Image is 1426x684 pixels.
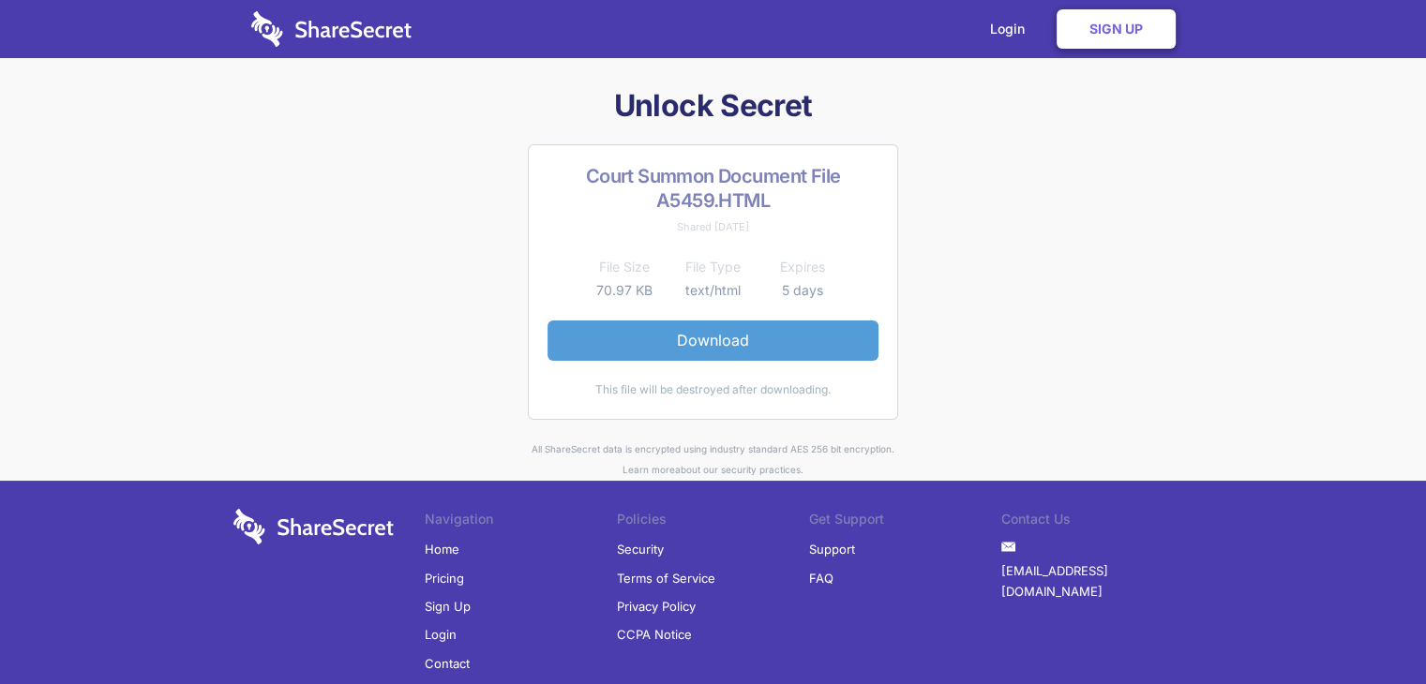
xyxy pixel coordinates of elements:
img: logo-wordmark-white-trans-d4663122ce5f474addd5e946df7df03e33cb6a1c49d2221995e7729f52c070b2.svg [251,11,412,47]
td: 5 days [758,279,847,302]
td: text/html [668,279,758,302]
a: Learn more [623,464,675,475]
a: Download [548,320,878,360]
li: Navigation [425,509,617,535]
th: File Size [579,256,668,278]
div: All ShareSecret data is encrypted using industry standard AES 256 bit encryption. about our secur... [226,439,1201,481]
li: Policies [617,509,809,535]
a: CCPA Notice [617,620,692,648]
th: Expires [758,256,847,278]
th: File Type [668,256,758,278]
h1: Unlock Secret [226,86,1201,126]
a: Terms of Service [617,564,715,592]
a: Pricing [425,564,464,592]
td: 70.97 KB [579,279,668,302]
a: Login [425,620,457,648]
a: FAQ [809,564,833,592]
a: Support [809,535,855,563]
div: This file will be destroyed after downloading. [548,379,878,400]
a: Security [617,535,664,563]
a: Sign Up [425,592,471,620]
img: logo-wordmark-white-trans-d4663122ce5f474addd5e946df7df03e33cb6a1c49d2221995e7729f52c070b2.svg [233,509,394,544]
a: Contact [425,649,470,677]
a: Privacy Policy [617,592,696,620]
h2: Court Summon Document File A5459.HTML [548,164,878,213]
div: Shared [DATE] [548,216,878,237]
li: Get Support [809,509,1001,535]
a: [EMAIL_ADDRESS][DOMAIN_NAME] [1001,557,1193,606]
a: Home [425,535,459,563]
a: Sign Up [1057,9,1176,49]
li: Contact Us [1001,509,1193,535]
